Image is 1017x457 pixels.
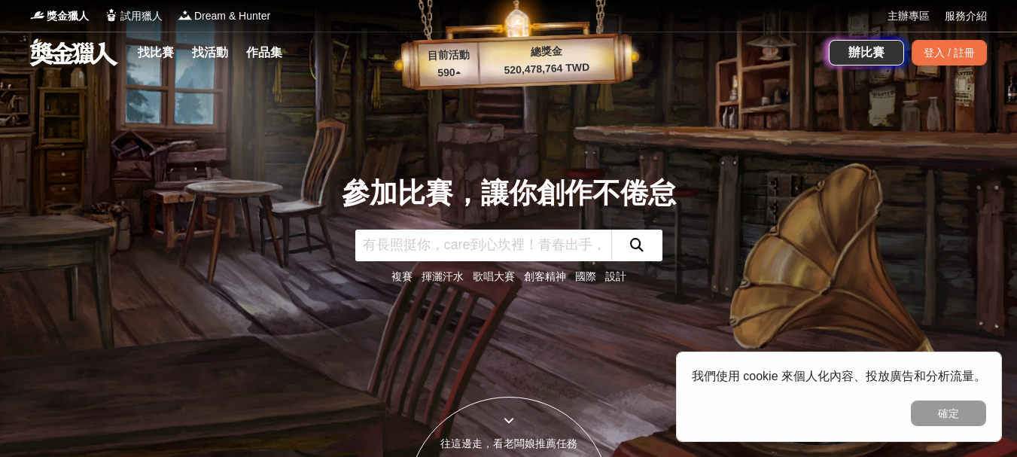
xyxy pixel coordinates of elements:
img: Logo [104,8,119,23]
span: Dream & Hunter [194,8,270,24]
span: 獎金獵人 [47,8,89,24]
p: 520,478,764 TWD [479,59,615,79]
a: 找活動 [186,42,234,63]
a: 複賽 [391,270,413,282]
a: 創客精神 [524,270,566,282]
a: 找比賽 [132,42,180,63]
a: Logo獎金獵人 [30,8,89,24]
input: 有長照挺你，care到心坎裡！青春出手，拍出照顧 影音徵件活動 [355,230,611,261]
a: 歌唱大賽 [473,270,515,282]
button: 確定 [911,401,986,426]
span: 我們使用 cookie 來個人化內容、投放廣告和分析流量。 [692,370,986,382]
p: 目前活動 [418,47,479,65]
a: LogoDream & Hunter [178,8,270,24]
a: 國際 [575,270,596,282]
a: 揮灑汗水 [422,270,464,282]
span: 試用獵人 [120,8,163,24]
img: Logo [178,8,193,23]
p: 總獎金 [478,41,614,62]
a: Logo試用獵人 [104,8,163,24]
p: 590 ▴ [419,64,480,82]
img: Logo [30,8,45,23]
a: 作品集 [240,42,288,63]
a: 辦比賽 [829,40,904,66]
div: 往這邊走，看老闆娘推薦任務 [408,436,610,452]
div: 參加比賽，讓你創作不倦怠 [342,172,676,215]
a: 主辦專區 [888,8,930,24]
div: 登入 / 註冊 [912,40,987,66]
a: 設計 [605,270,626,282]
a: 服務介紹 [945,8,987,24]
